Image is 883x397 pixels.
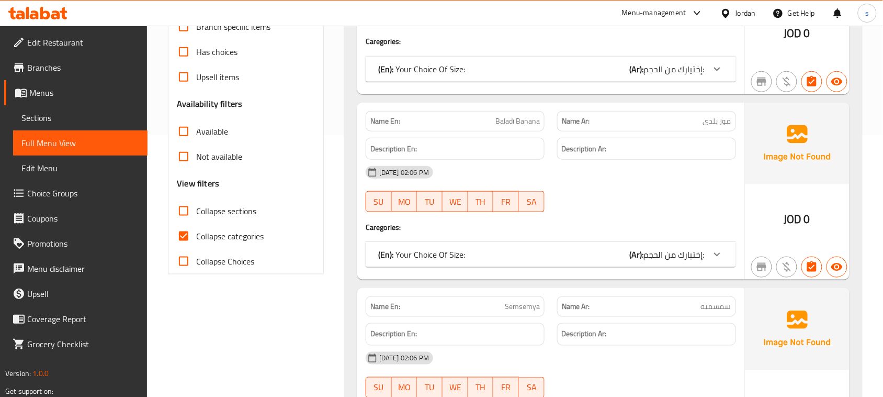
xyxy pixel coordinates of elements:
[21,137,139,149] span: Full Menu View
[196,46,237,58] span: Has choices
[27,313,139,325] span: Coverage Report
[27,338,139,350] span: Grocery Checklist
[370,194,388,209] span: SU
[4,181,148,206] a: Choice Groups
[21,112,139,124] span: Sections
[495,116,540,127] span: Baladi Banana
[804,23,810,43] span: 0
[562,328,607,341] strong: Description Ar:
[447,380,464,395] span: WE
[378,63,465,75] p: Your Choice Of Size:
[630,247,644,262] b: (Ar):
[196,20,270,33] span: Branch specific items
[4,231,148,256] a: Promotions
[443,191,468,212] button: WE
[776,71,797,92] button: Purchased item
[196,230,264,242] span: Collapse categories
[196,150,242,163] span: Not available
[5,367,31,380] span: Version:
[703,116,731,127] span: موز بلدي
[751,257,772,278] button: Not branch specific item
[644,61,705,77] span: إختيارك من الحجم:
[4,306,148,332] a: Coverage Report
[32,367,49,380] span: 1.0.0
[196,255,254,268] span: Collapse Choices
[366,222,736,233] h4: Caregories:
[804,209,810,229] span: 0
[27,212,139,225] span: Coupons
[396,194,413,209] span: MO
[27,237,139,250] span: Promotions
[505,301,540,312] span: Semsemya
[4,256,148,281] a: Menu disclaimer
[196,125,228,138] span: Available
[562,116,590,127] strong: Name Ar:
[493,191,519,212] button: FR
[745,103,850,184] img: Ae5nvW7+0k+MAAAAAElFTkSuQmCC
[27,36,139,49] span: Edit Restaurant
[523,380,540,395] span: SA
[447,194,464,209] span: WE
[523,194,540,209] span: SA
[4,80,148,105] a: Menus
[468,191,494,212] button: TH
[622,7,686,19] div: Menu-management
[366,57,736,82] div: (En): Your Choice Of Size:(Ar):إختيارك من الحجم:
[370,328,417,341] strong: Description En:
[4,55,148,80] a: Branches
[378,247,393,262] b: (En):
[751,71,772,92] button: Not branch specific item
[776,257,797,278] button: Purchased item
[801,257,822,278] button: Has choices
[827,71,847,92] button: Available
[4,206,148,231] a: Coupons
[27,262,139,275] span: Menu disclaimer
[562,301,590,312] strong: Name Ar:
[4,30,148,55] a: Edit Restaurant
[13,105,148,130] a: Sections
[375,354,433,363] span: [DATE] 02:06 PM
[378,248,465,261] p: Your Choice Of Size:
[196,71,239,83] span: Upsell items
[630,61,644,77] b: (Ar):
[701,301,731,312] span: سمسميه
[27,187,139,200] span: Choice Groups
[370,116,400,127] strong: Name En:
[4,281,148,306] a: Upsell
[784,23,802,43] span: JOD
[370,380,388,395] span: SU
[370,142,417,156] strong: Description En:
[784,209,802,229] span: JOD
[865,7,869,19] span: s
[177,178,219,190] h3: View filters
[562,142,607,156] strong: Description Ar:
[4,332,148,357] a: Grocery Checklist
[13,156,148,181] a: Edit Menu
[421,380,438,395] span: TU
[378,61,393,77] b: (En):
[417,191,443,212] button: TU
[735,7,756,19] div: Jordan
[472,380,490,395] span: TH
[801,71,822,92] button: Has choices
[497,194,515,209] span: FR
[196,205,256,217] span: Collapse sections
[27,288,139,300] span: Upsell
[396,380,413,395] span: MO
[644,247,705,262] span: إختيارك من الحجم:
[366,36,736,47] h4: Caregories:
[472,194,490,209] span: TH
[392,191,417,212] button: MO
[177,98,242,110] h3: Availability filters
[519,191,545,212] button: SA
[29,86,139,99] span: Menus
[745,288,850,370] img: Ae5nvW7+0k+MAAAAAElFTkSuQmCC
[497,380,515,395] span: FR
[366,242,736,267] div: (En): Your Choice Of Size:(Ar):إختيارك من الحجم:
[366,191,392,212] button: SU
[13,130,148,156] a: Full Menu View
[375,168,433,178] span: [DATE] 02:06 PM
[827,257,847,278] button: Available
[370,301,400,312] strong: Name En:
[21,162,139,174] span: Edit Menu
